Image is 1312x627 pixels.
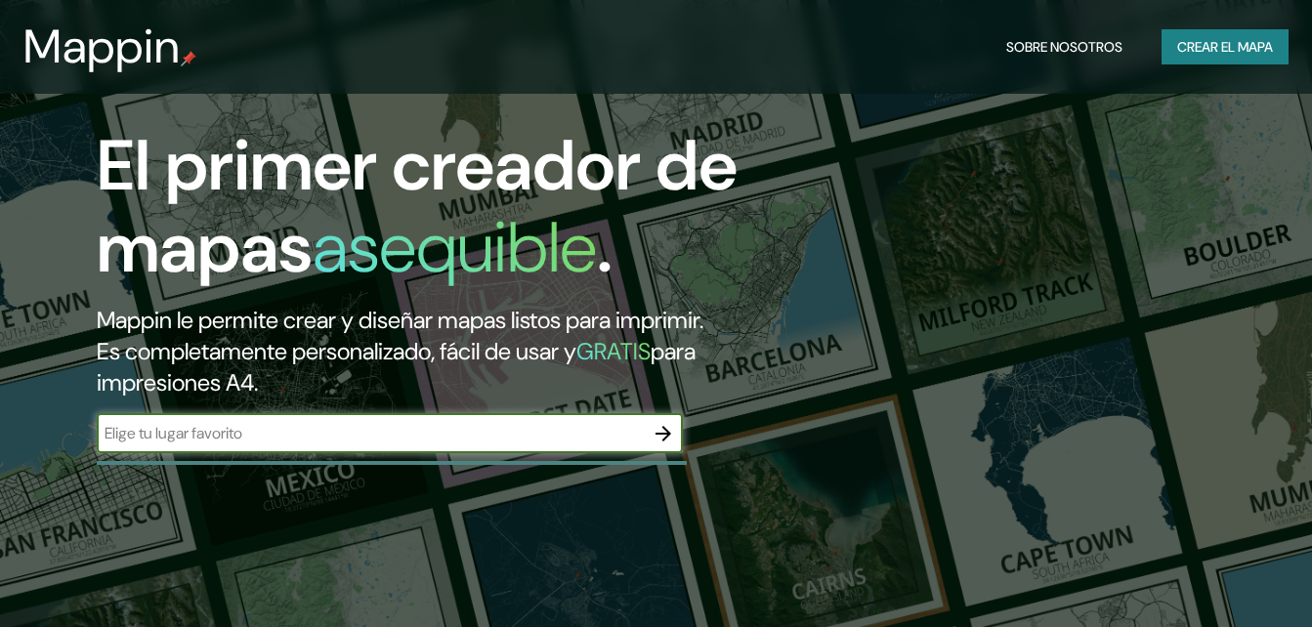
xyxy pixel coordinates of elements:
h3: Mappin [23,20,181,74]
input: Elige tu lugar favorito [97,422,644,444]
button: Crear el mapa [1162,29,1289,65]
font: Crear el mapa [1177,35,1273,60]
h5: GRATIS [576,336,651,366]
button: Sobre nosotros [998,29,1130,65]
font: Sobre nosotros [1006,35,1122,60]
img: mappin-pin [181,51,196,66]
h1: El primer creador de mapas . [97,125,753,305]
h1: asequible [313,202,597,293]
h2: Mappin le permite crear y diseñar mapas listos para imprimir. Es completamente personalizado, fác... [97,305,753,398]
